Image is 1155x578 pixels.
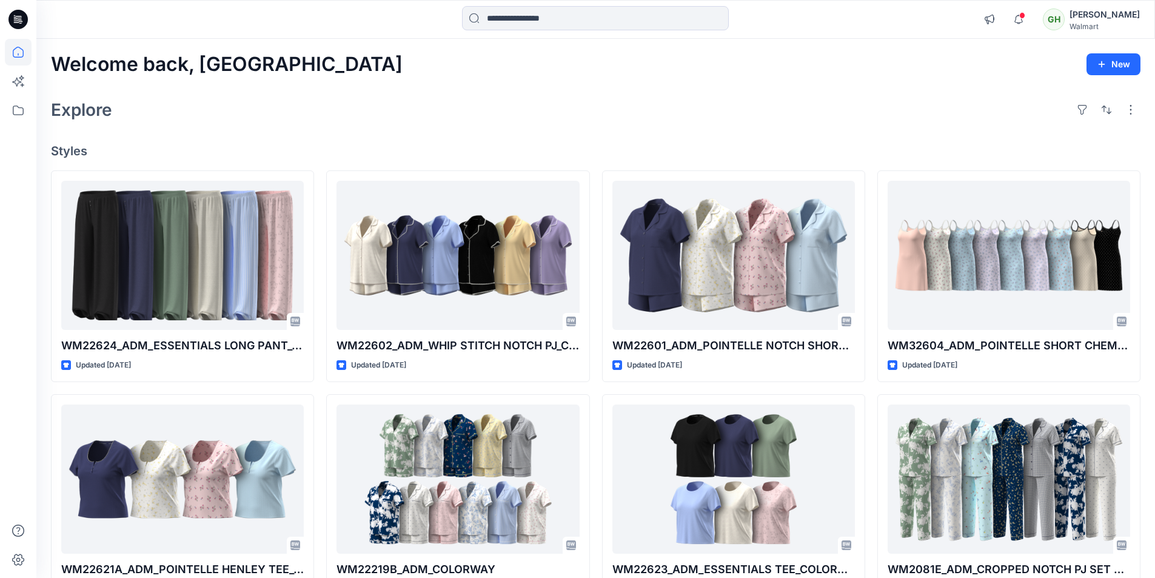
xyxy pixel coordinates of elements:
[888,181,1130,331] a: WM32604_ADM_POINTELLE SHORT CHEMISE_COLORWAY
[51,53,403,76] h2: Welcome back, [GEOGRAPHIC_DATA]
[612,405,855,554] a: WM22623_ADM_ESSENTIALS TEE_COLORWAY
[351,359,406,372] p: Updated [DATE]
[51,144,1140,158] h4: Styles
[61,561,304,578] p: WM22621A_ADM_POINTELLE HENLEY TEE_COLORWAY
[336,181,579,331] a: WM22602_ADM_WHIP STITCH NOTCH PJ_COLORWAY
[612,337,855,354] p: WM22601_ADM_POINTELLE NOTCH SHORTIE_COLORWAY
[336,561,579,578] p: WM22219B_ADM_COLORWAY
[627,359,682,372] p: Updated [DATE]
[61,337,304,354] p: WM22624_ADM_ESSENTIALS LONG PANT_COLORWAY
[1070,22,1140,31] div: Walmart
[888,561,1130,578] p: WM2081E_ADM_CROPPED NOTCH PJ SET w/ STRAIGHT HEM TOP_COLORWAY
[888,337,1130,354] p: WM32604_ADM_POINTELLE SHORT CHEMISE_COLORWAY
[51,100,112,119] h2: Explore
[61,405,304,554] a: WM22621A_ADM_POINTELLE HENLEY TEE_COLORWAY
[336,337,579,354] p: WM22602_ADM_WHIP STITCH NOTCH PJ_COLORWAY
[888,405,1130,554] a: WM2081E_ADM_CROPPED NOTCH PJ SET w/ STRAIGHT HEM TOP_COLORWAY
[1043,8,1065,30] div: GH
[902,359,957,372] p: Updated [DATE]
[76,359,131,372] p: Updated [DATE]
[1070,7,1140,22] div: [PERSON_NAME]
[612,181,855,331] a: WM22601_ADM_POINTELLE NOTCH SHORTIE_COLORWAY
[336,405,579,554] a: WM22219B_ADM_COLORWAY
[612,561,855,578] p: WM22623_ADM_ESSENTIALS TEE_COLORWAY
[61,181,304,331] a: WM22624_ADM_ESSENTIALS LONG PANT_COLORWAY
[1086,53,1140,75] button: New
